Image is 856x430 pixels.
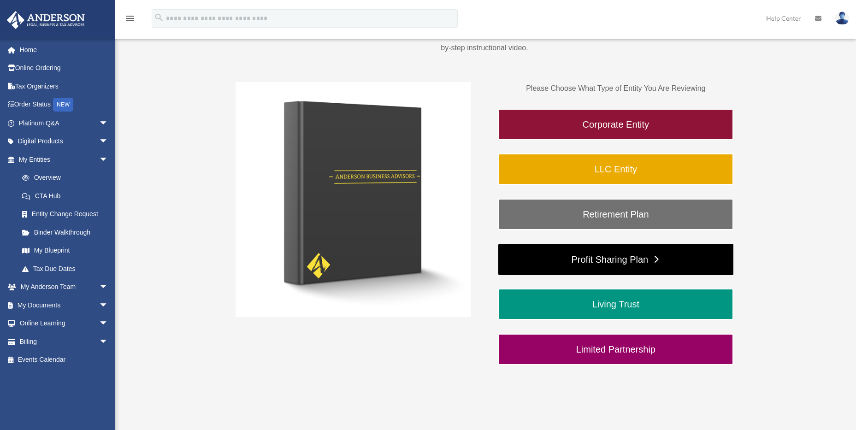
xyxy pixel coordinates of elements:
span: arrow_drop_down [99,332,118,351]
span: arrow_drop_down [99,114,118,133]
span: arrow_drop_down [99,278,118,297]
p: Please Choose What Type of Entity You Are Reviewing [498,82,733,95]
a: Events Calendar [6,351,122,369]
a: Corporate Entity [498,109,733,140]
span: arrow_drop_down [99,132,118,151]
a: Order StatusNEW [6,95,122,114]
a: Online Ordering [6,59,122,77]
span: arrow_drop_down [99,150,118,169]
a: My Documentsarrow_drop_down [6,296,122,314]
a: My Entitiesarrow_drop_down [6,150,122,169]
div: NEW [53,98,73,112]
a: Entity Change Request [13,205,122,224]
span: arrow_drop_down [99,296,118,315]
i: menu [124,13,136,24]
a: Living Trust [498,289,733,320]
a: Tax Due Dates [13,259,122,278]
a: menu [124,16,136,24]
a: Home [6,41,122,59]
a: Online Learningarrow_drop_down [6,314,122,333]
img: Anderson Advisors Platinum Portal [4,11,88,29]
a: Profit Sharing Plan [498,244,733,275]
a: Billingarrow_drop_down [6,332,122,351]
a: CTA Hub [13,187,122,205]
a: Digital Productsarrow_drop_down [6,132,122,151]
a: Retirement Plan [498,199,733,230]
a: Binder Walkthrough [13,223,118,242]
a: Limited Partnership [498,334,733,365]
i: search [154,12,164,23]
span: arrow_drop_down [99,314,118,333]
a: Overview [13,169,122,187]
a: LLC Entity [498,153,733,185]
a: Platinum Q&Aarrow_drop_down [6,114,122,132]
a: Tax Organizers [6,77,122,95]
a: My Blueprint [13,242,122,260]
a: My Anderson Teamarrow_drop_down [6,278,122,296]
img: User Pic [835,12,849,25]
